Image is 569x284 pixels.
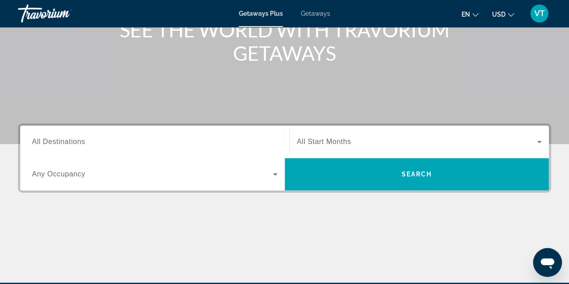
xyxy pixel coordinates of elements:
button: Change currency [492,8,514,21]
span: All Start Months [297,138,351,145]
button: Change language [461,8,479,21]
span: Any Occupancy [32,170,85,178]
button: Search [285,158,549,190]
h1: SEE THE WORLD WITH TRAVORIUM GETAWAYS [116,18,453,65]
span: VT [534,9,545,18]
a: Getaways Plus [239,10,283,17]
span: Search [401,171,432,178]
button: User Menu [528,4,551,23]
a: Travorium [18,2,108,25]
div: Search widget [20,126,549,190]
a: Getaways [301,10,330,17]
span: USD [492,11,506,18]
span: en [461,11,470,18]
iframe: Button to launch messaging window [533,248,562,277]
span: All Destinations [32,138,85,145]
